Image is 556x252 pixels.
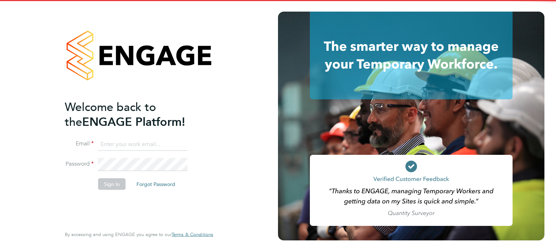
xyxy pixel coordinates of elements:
[65,231,213,237] span: By accessing and using ENGAGE you agree to our
[65,160,94,168] label: Password
[65,99,206,129] h2: ENGAGE Platform!
[98,138,188,151] input: Enter your work email...
[131,178,181,190] button: Forgot Password
[65,140,94,148] label: Email
[65,100,156,129] span: Welcome back to the
[98,178,126,190] button: Sign In
[172,232,213,237] a: Terms & Conditions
